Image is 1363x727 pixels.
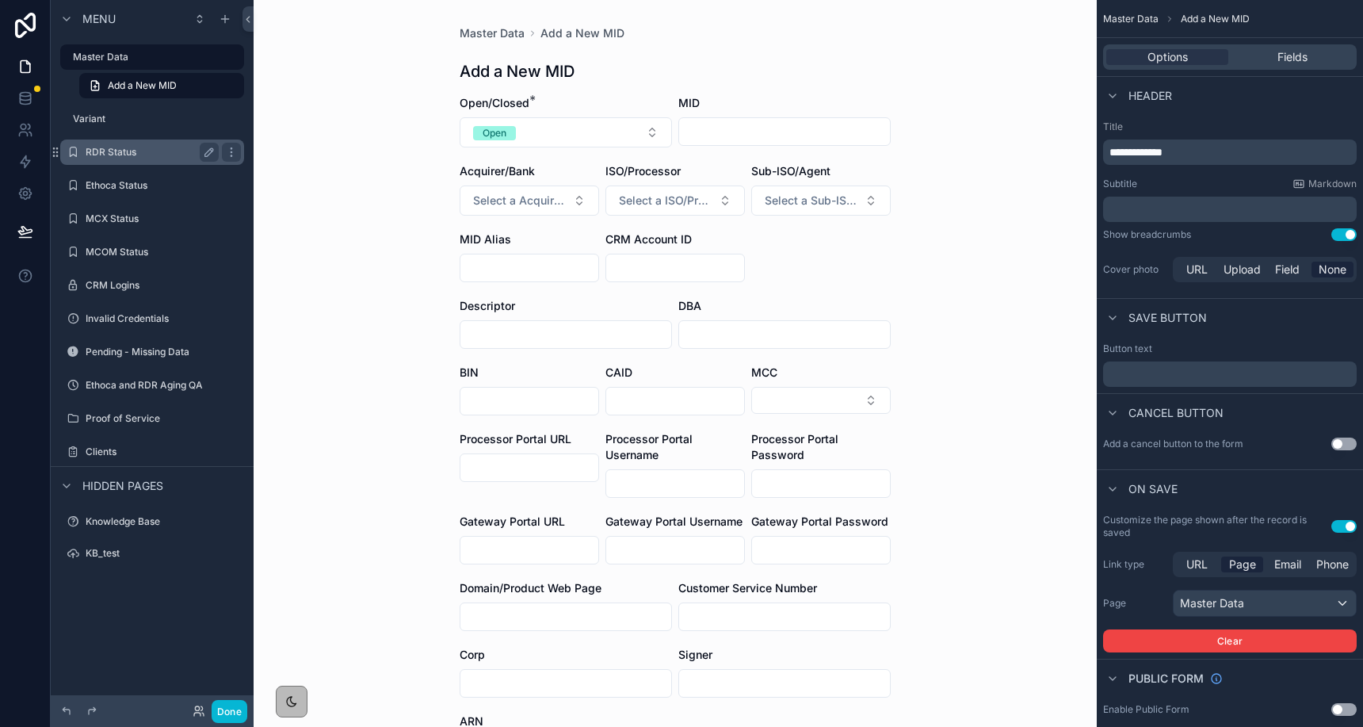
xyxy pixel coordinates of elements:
label: Page [1103,597,1166,610]
label: CRM Logins [86,279,241,292]
span: Hidden pages [82,478,163,494]
span: Select a Sub-ISO/Agent [765,193,858,209]
span: DBA [678,299,701,312]
span: Cancel button [1128,405,1224,421]
span: Gateway Portal Password [751,515,888,528]
a: Master Data [60,44,244,70]
label: Pending - Missing Data [86,346,241,358]
span: Upload [1224,262,1261,277]
label: Title [1103,121,1357,133]
div: Open [483,126,506,140]
button: Done [212,700,247,723]
button: Select Button [751,186,891,216]
a: Add a New MID [540,25,624,41]
span: Sub-ISO/Agent [751,164,830,178]
label: Cover photo [1103,263,1166,276]
a: Pending - Missing Data [60,339,244,365]
a: Ethoca and RDR Aging QA [60,373,244,398]
label: Link type [1103,558,1166,571]
label: KB_test [86,547,241,560]
label: MCX Status [86,212,241,225]
button: Select Button [460,186,599,216]
a: Proof of Service [60,406,244,431]
label: Clients [86,446,241,458]
label: Subtitle [1103,178,1137,190]
a: Clients [60,439,244,465]
a: Knowledge Base [60,509,244,534]
div: Show breadcrumbs [1103,228,1191,241]
label: Add a cancel button to the form [1103,438,1243,450]
span: ISO/Processor [605,164,681,178]
span: MID [678,96,700,109]
label: Ethoca and RDR Aging QA [86,379,241,392]
span: Select a ISO/Processor [619,193,712,209]
label: Master Data [73,51,235,63]
div: Master Data [1174,591,1356,616]
label: Customize the page shown after the record is saved [1103,514,1331,539]
a: MCOM Status [60,239,244,265]
a: Invalid Credentials [60,306,244,331]
span: Gateway Portal Username [605,515,743,528]
label: Proof of Service [86,412,241,425]
span: Page [1229,557,1256,572]
span: Processor Portal Username [605,432,693,461]
span: Descriptor [460,299,515,312]
span: None [1319,262,1346,277]
span: Public form [1128,671,1204,687]
span: Open/Closed [460,96,529,109]
span: Master Data [1103,13,1159,25]
label: RDR Status [86,146,212,159]
div: scrollable content [1103,362,1357,387]
div: scrollable content [1103,140,1357,165]
span: Gateway Portal URL [460,515,565,528]
span: Domain/Product Web Page [460,581,601,595]
span: Customer Service Number [678,581,817,595]
label: Knowledge Base [86,515,241,528]
button: Select Button [751,387,891,414]
span: Add a New MID [108,79,177,92]
h1: Add a New MID [460,60,575,82]
span: Processor Portal URL [460,432,571,446]
a: CRM Logins [60,273,244,298]
span: URL [1186,262,1208,277]
span: Markdown [1308,178,1357,190]
a: KB_test [60,541,244,566]
span: MID Alias [460,232,511,246]
span: Processor Portal Password [751,432,838,461]
span: Options [1147,49,1188,65]
span: Field [1275,262,1300,277]
label: Variant [73,113,241,125]
span: On save [1128,481,1178,497]
a: Master Data [460,25,525,41]
span: Acquirer/Bank [460,164,535,178]
span: BIN [460,365,479,379]
span: URL [1186,557,1208,572]
button: Clear [1103,629,1357,652]
label: Button text [1103,342,1152,355]
a: MCX Status [60,206,244,231]
a: Markdown [1292,178,1357,190]
label: MCOM Status [86,246,241,258]
span: Corp [460,648,485,661]
span: CRM Account ID [605,232,692,246]
span: CAID [605,365,632,379]
div: scrollable content [1103,197,1357,222]
button: Select Button [460,117,672,147]
span: Add a New MID [1181,13,1250,25]
span: Signer [678,648,712,661]
button: Master Data [1173,590,1357,617]
a: Add a New MID [79,73,244,98]
span: Menu [82,11,116,27]
label: Invalid Credentials [86,312,241,325]
a: RDR Status [60,140,244,165]
span: Phone [1316,557,1349,572]
span: Email [1274,557,1301,572]
button: Select Button [605,186,745,216]
span: Fields [1277,49,1308,65]
span: Header [1128,88,1172,104]
a: Ethoca Status [60,173,244,198]
a: Variant [60,106,244,132]
span: Save button [1128,310,1207,326]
